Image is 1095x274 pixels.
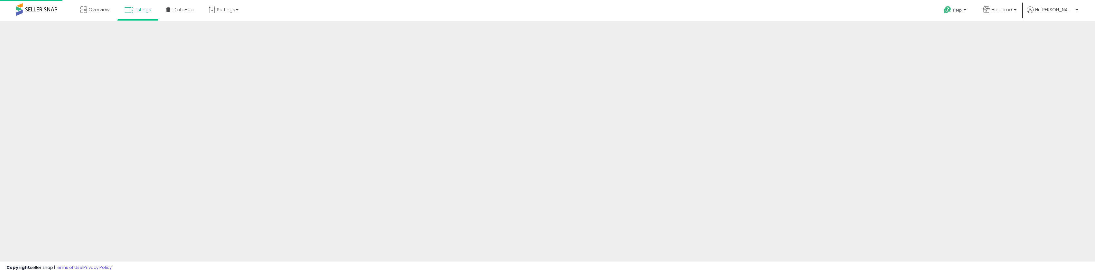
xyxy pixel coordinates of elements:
[55,264,82,270] a: Terms of Use
[6,265,112,271] div: seller snap | |
[991,6,1012,13] span: Half Time
[1035,6,1074,13] span: Hi [PERSON_NAME]
[939,1,973,21] a: Help
[135,6,151,13] span: Listings
[6,264,30,270] strong: Copyright
[1027,6,1078,21] a: Hi [PERSON_NAME]
[83,264,112,270] a: Privacy Policy
[943,6,951,14] i: Get Help
[953,7,962,13] span: Help
[88,6,109,13] span: Overview
[173,6,194,13] span: DataHub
